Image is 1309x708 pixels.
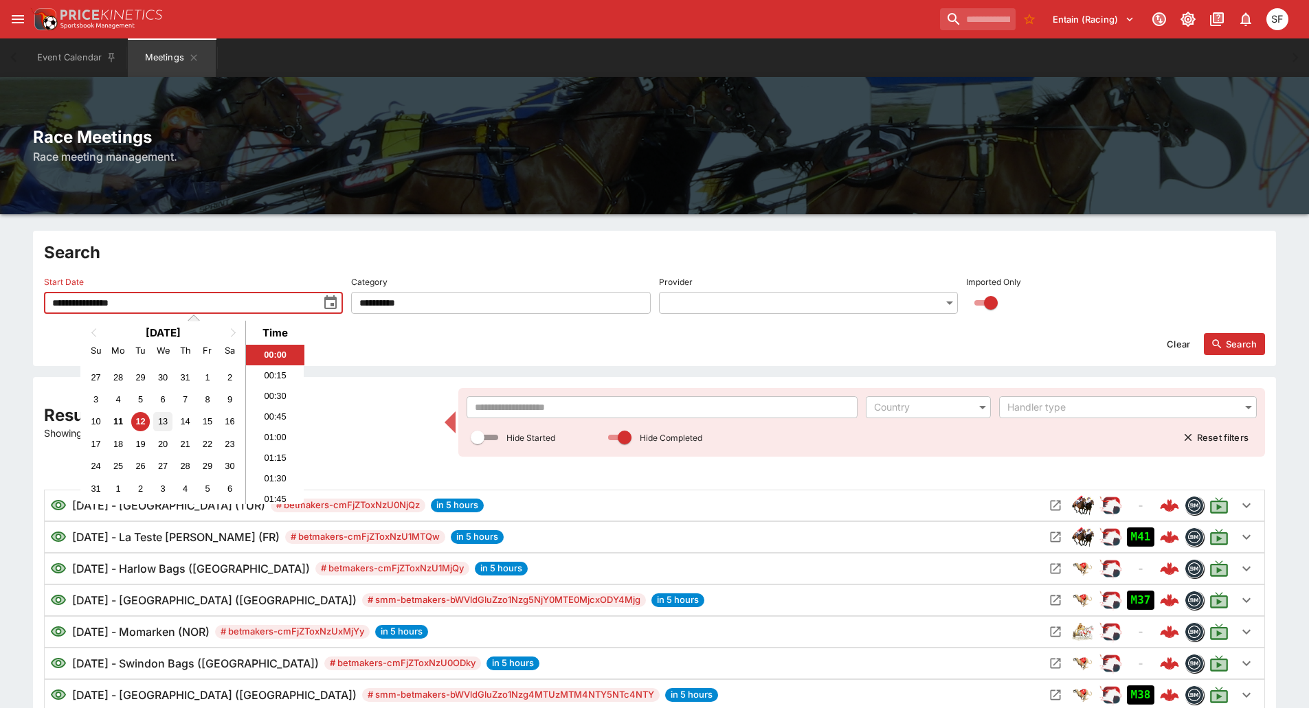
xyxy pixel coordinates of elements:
p: Start Date [44,276,84,288]
button: Open Meeting [1044,621,1066,643]
div: Choose Sunday, August 10th, 2025 [87,412,105,431]
div: Choose Thursday, August 21st, 2025 [176,435,194,453]
div: Choose Thursday, August 28th, 2025 [176,457,194,475]
h2: Results [44,404,436,426]
svg: Visible [50,624,67,640]
span: in 5 hours [475,562,528,575]
div: ParallelRacing Handler [1099,558,1121,580]
span: in 5 hours [651,593,704,607]
div: betmakers [1185,591,1204,610]
div: Choose Wednesday, August 13th, 2025 [153,412,172,431]
button: Event Calendar [29,38,125,77]
span: # betmakers-cmFjZToxNzU0NjQz [271,499,425,512]
div: Choose Monday, July 28th, 2025 [109,368,128,387]
div: Choose Thursday, September 4th, 2025 [176,479,194,498]
p: Showing 71 of 71 results [44,426,436,440]
div: Thursday [176,341,194,360]
span: # betmakers-cmFjZToxNzUxMjYy [215,625,370,639]
img: betmakers.png [1185,623,1203,641]
div: Friday [198,341,216,360]
button: Previous Month [82,322,104,344]
img: horse_racing.png [1072,526,1094,548]
button: toggle date time picker [318,290,343,315]
img: logo-cerberus--red.svg [1160,654,1179,673]
button: Connected to PK [1147,7,1172,32]
div: Time [249,326,300,339]
p: Imported Only [966,276,1021,288]
div: Month August, 2025 [85,366,240,500]
img: Sportsbook Management [60,23,135,29]
div: betmakers [1185,559,1204,578]
div: Choose Tuesday, August 19th, 2025 [131,435,150,453]
div: Choose Wednesday, August 27th, 2025 [153,457,172,475]
div: Choose Friday, August 1st, 2025 [198,368,216,387]
span: in 5 hours [486,656,539,670]
div: Choose Sunday, August 24th, 2025 [87,457,105,475]
div: Saturday [221,341,239,360]
button: Open Meeting [1044,652,1066,674]
div: Imported to Jetbet as OPEN [1127,591,1154,610]
img: PriceKinetics [60,10,162,20]
span: in 5 hours [375,625,428,639]
div: Choose Tuesday, July 29th, 2025 [131,368,150,387]
div: Choose Tuesday, September 2nd, 2025 [131,479,150,498]
svg: Visible [50,560,67,577]
svg: Live [1209,685,1229,705]
img: logo-cerberus--red.svg [1160,559,1179,578]
button: Clear [1159,333,1198,355]
div: ParallelRacing Handler [1099,652,1121,674]
svg: Visible [50,497,67,514]
div: Choose Wednesday, September 3rd, 2025 [153,479,172,498]
button: Sugaluopea Filipaina [1262,4,1293,34]
li: 00:30 [246,386,304,407]
img: betmakers.png [1185,496,1203,514]
div: Choose Friday, August 15th, 2025 [198,412,216,431]
img: racing.png [1099,558,1121,580]
img: logo-cerberus--red.svg [1160,496,1179,515]
div: greyhound_racing [1072,684,1094,706]
div: Sunday [87,341,105,360]
img: racing.png [1099,652,1121,674]
img: logo-cerberus--red.svg [1160,685,1179,705]
div: Choose Monday, August 11th, 2025 [109,412,128,431]
img: greyhound_racing.png [1072,652,1094,674]
img: logo-cerberus--red.svg [1160,527,1179,547]
div: Choose Date and Time [80,321,304,504]
img: greyhound_racing.png [1072,684,1094,706]
p: Hide Started [506,432,555,444]
img: betmakers.png [1185,654,1203,672]
button: Select Tenant [1044,8,1143,30]
button: Next Month [223,322,245,344]
button: Notifications [1233,7,1258,32]
div: ParallelRacing Handler [1099,621,1121,643]
div: Choose Friday, August 22nd, 2025 [198,435,216,453]
p: Provider [659,276,693,288]
div: Choose Sunday, August 3rd, 2025 [87,390,105,409]
div: greyhound_racing [1072,652,1094,674]
div: Choose Saturday, September 6th, 2025 [221,479,239,498]
img: racing.png [1099,684,1121,706]
div: Choose Tuesday, August 26th, 2025 [131,457,150,475]
svg: Visible [50,655,67,672]
div: Choose Friday, August 8th, 2025 [198,390,216,409]
div: greyhound_racing [1072,558,1094,580]
button: Open Meeting [1044,494,1066,516]
button: Open Meeting [1044,684,1066,706]
span: in 5 hours [665,688,718,702]
h6: [DATE] - Harlow Bags ([GEOGRAPHIC_DATA]) [72,560,310,577]
svg: Live [1209,496,1229,515]
div: Choose Saturday, August 23rd, 2025 [221,435,239,453]
div: No Jetbet [1127,654,1154,673]
div: harness_racing [1072,621,1094,643]
button: Search [1204,333,1265,355]
ul: Time [246,345,304,504]
span: in 5 hours [451,530,504,544]
button: Meetings [128,38,216,77]
div: Choose Wednesday, August 6th, 2025 [153,390,172,409]
h6: [DATE] - Momarken (NOR) [72,624,210,640]
div: Choose Monday, August 25th, 2025 [109,457,128,475]
div: horse_racing [1072,526,1094,548]
h2: Search [44,242,1265,263]
div: Choose Friday, August 29th, 2025 [198,457,216,475]
button: open drawer [5,7,30,32]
